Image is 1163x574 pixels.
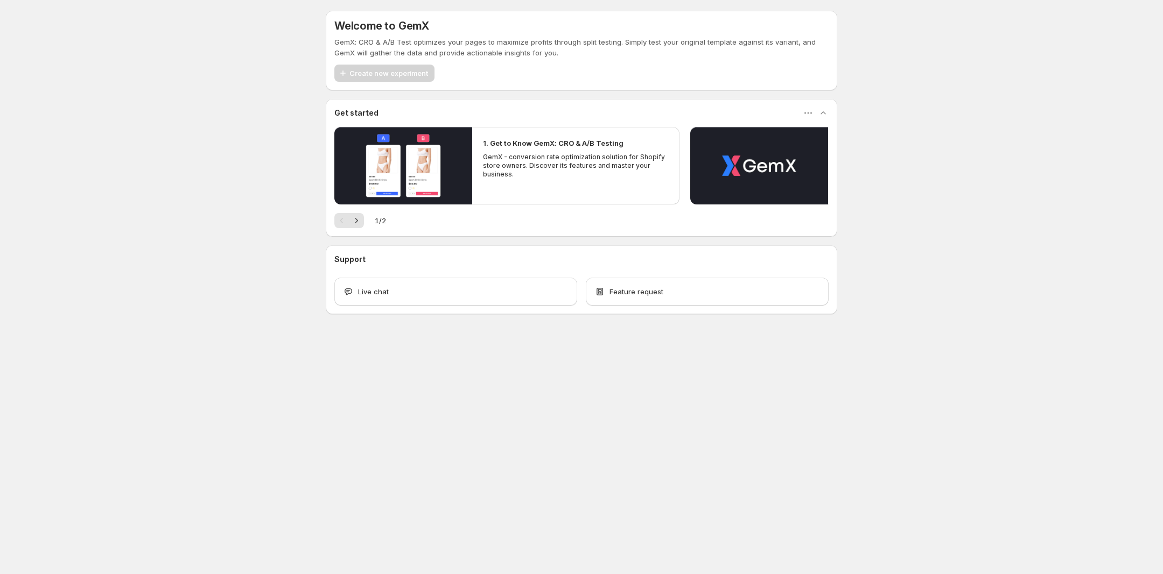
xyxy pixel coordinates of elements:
p: GemX - conversion rate optimization solution for Shopify store owners. Discover its features and ... [483,153,668,179]
span: Live chat [358,286,389,297]
h2: 1. Get to Know GemX: CRO & A/B Testing [483,138,623,148]
p: GemX: CRO & A/B Test optimizes your pages to maximize profits through split testing. Simply test ... [334,37,829,58]
h3: Support [334,254,366,265]
nav: Pagination [334,213,364,228]
h3: Get started [334,108,379,118]
span: 1 / 2 [375,215,386,226]
button: Play video [690,127,828,204]
button: Play video [334,127,472,204]
span: Feature request [609,286,663,297]
button: Next [349,213,364,228]
h5: Welcome to GemX [334,19,429,32]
